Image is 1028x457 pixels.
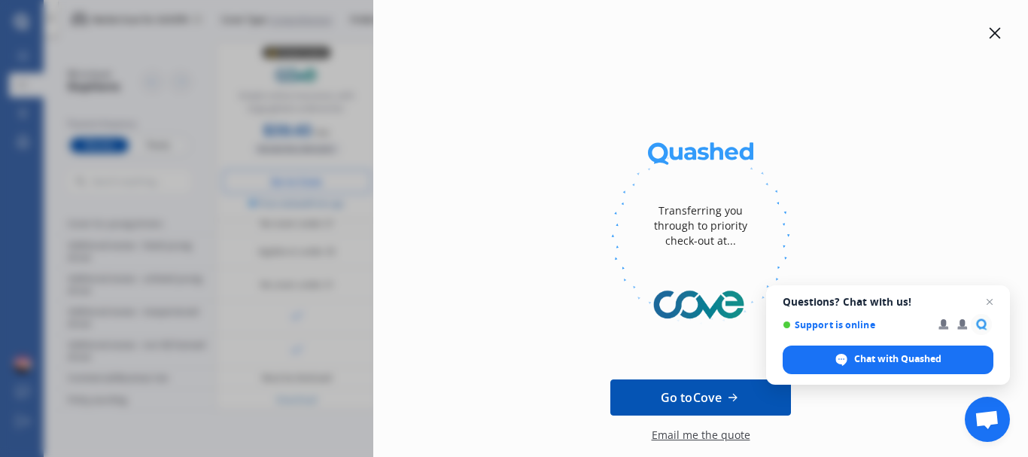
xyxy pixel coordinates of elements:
div: Transferring you through to priority check-out at... [640,181,761,271]
img: Cove.webp [611,271,790,339]
span: Support is online [783,319,928,331]
span: Close chat [981,293,999,311]
span: Chat with Quashed [854,352,941,366]
div: Open chat [965,397,1010,442]
span: Go to Cove [661,388,722,407]
span: Questions? Chat with us! [783,296,993,308]
div: Chat with Quashed [783,346,993,374]
a: Go toCove [610,379,791,416]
